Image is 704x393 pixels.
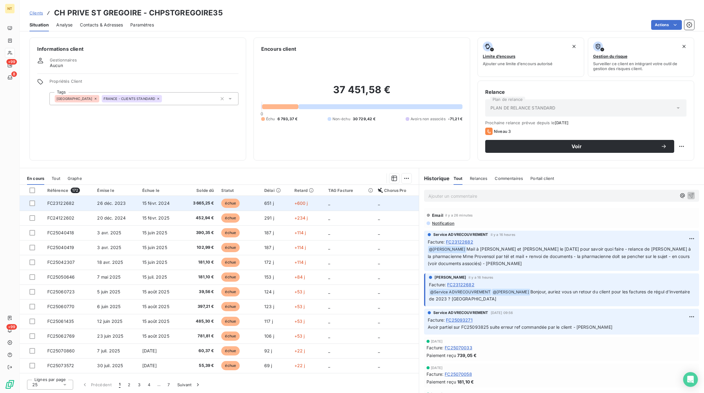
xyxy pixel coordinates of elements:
span: [DATE] [431,366,442,370]
span: _ [378,215,380,220]
span: 26 déc. 2023 [97,200,126,206]
span: +53 j [294,304,305,309]
div: Référence [47,188,90,193]
span: FC25040419 [47,245,74,250]
span: FC25073572 [47,363,74,368]
span: 55,39 € [186,363,214,369]
span: FC25060770 [47,304,75,309]
span: +114 j [294,230,306,235]
span: Paramètres [130,22,154,28]
span: 15 févr. 2025 [142,215,169,220]
span: +53 j [294,333,305,339]
span: échue [221,361,240,370]
span: _ [378,289,380,294]
span: _ [328,333,330,339]
span: Graphe [68,176,82,181]
span: Prochaine relance prévue depuis le [485,120,686,125]
span: @ Service ADVRECOUVREMENT [429,289,491,296]
span: 181,10 € [457,379,474,385]
span: 6 juin 2025 [97,304,120,309]
span: 106 j [264,333,274,339]
span: FC24122602 [47,215,75,220]
span: 15 août 2025 [142,289,169,294]
span: 12 juin 2025 [97,319,122,324]
span: Commentaires [495,176,523,181]
span: échue [221,228,240,237]
span: 30 729,42 € [353,116,376,122]
span: échue [221,331,240,341]
span: échue [221,199,240,208]
span: +53 j [294,289,305,294]
span: [DATE] [555,120,568,125]
span: +53 j [294,319,305,324]
span: 5 juin 2025 [97,289,120,294]
div: Émise le [97,188,135,193]
span: _ [378,274,380,280]
span: _ [328,348,330,353]
span: 3 665,25 € [186,200,214,206]
span: 60,37 € [186,348,214,354]
span: 485,30 € [186,318,214,324]
span: Contacts & Adresses [80,22,123,28]
span: 15 juin 2025 [142,230,167,235]
span: 15 juil. 2025 [142,274,167,280]
span: 30 juil. 2025 [97,363,123,368]
span: _ [378,245,380,250]
span: Gestion du risque [593,54,627,59]
span: FC23122682 [447,281,474,288]
div: Statut [221,188,257,193]
span: Surveiller ce client en intégrant votre outil de gestion des risques client. [593,61,689,71]
span: +99 [6,324,17,330]
span: Propriétés Client [49,79,238,87]
span: _ [378,304,380,309]
span: Relances [470,176,487,181]
span: _ [328,274,330,280]
span: _ [378,333,380,339]
span: 39,56 € [186,289,214,295]
span: FC25062769 [47,333,75,339]
span: 172 [71,188,80,193]
button: Précédent [78,378,115,391]
span: +114 j [294,260,306,265]
span: 181,10 € [186,259,214,265]
span: Non-échu [332,116,350,122]
span: Facture : [429,281,446,288]
span: _ [378,348,380,353]
span: Facture : [428,239,445,245]
span: 187 j [264,245,274,250]
span: 739,05 € [457,352,477,359]
span: _ [328,215,330,220]
span: _ [378,319,380,324]
span: 651 j [264,200,274,206]
span: [PERSON_NAME] [435,275,466,280]
span: Bonjour, auriez vous un retour du client pour les factures de régul d'inventaire de 2023 ? [GEOGR... [429,289,691,302]
span: … [154,380,164,390]
button: 7 [164,378,173,391]
span: 92 j [264,348,272,353]
button: 1 [115,378,124,391]
span: échue [221,302,240,311]
span: [DATE] [142,348,157,353]
span: [DATE] 09:56 [491,311,513,315]
h2: 37 451,58 € [261,84,462,102]
h6: Relance [485,88,686,96]
span: 15 juin 2025 [142,245,167,250]
img: Logo LeanPay [5,379,15,389]
span: +114 j [294,245,306,250]
span: En cours [27,176,44,181]
span: Avoir partiel sur FC25093825 suite erreur ref commandée par le client - [PERSON_NAME] [428,324,612,330]
span: FC23122682 [47,200,75,206]
span: +600 j [294,200,308,206]
span: @ [PERSON_NAME] [428,246,466,253]
span: _ [378,363,380,368]
span: 69 j [264,363,272,368]
input: Ajouter une valeur [162,96,167,101]
div: NT [5,4,15,14]
span: 23 juin 2025 [97,333,123,339]
span: @ [PERSON_NAME] [492,289,530,296]
span: _ [378,230,380,235]
span: Tout [52,176,60,181]
span: +22 j [294,348,305,353]
span: Clients [29,10,43,15]
span: 153 j [264,274,274,280]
